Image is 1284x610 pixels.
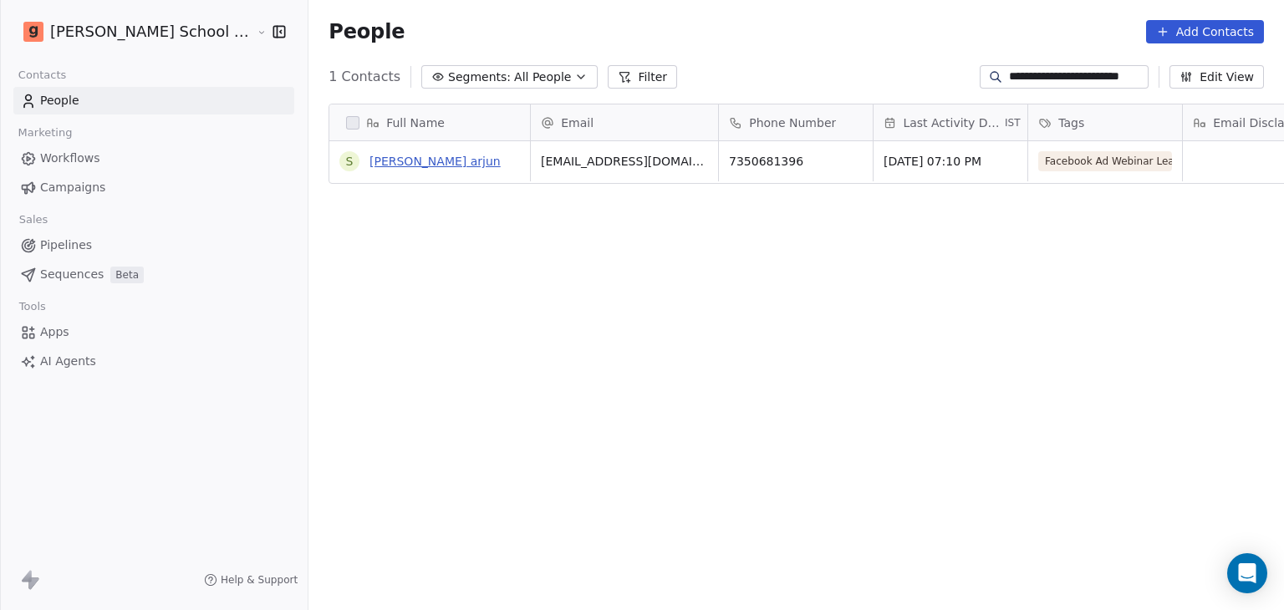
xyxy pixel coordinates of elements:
span: Tags [1058,114,1084,131]
div: Open Intercom Messenger [1227,553,1267,593]
span: Apps [40,323,69,341]
span: Facebook Ad Webinar Lead [1038,151,1172,171]
span: Campaigns [40,179,105,196]
a: SequencesBeta [13,261,294,288]
button: Add Contacts [1146,20,1264,43]
a: Apps [13,318,294,346]
span: Pipelines [40,236,92,254]
a: [PERSON_NAME] arjun [369,155,501,168]
a: Help & Support [204,573,298,587]
a: AI Agents [13,348,294,375]
span: [PERSON_NAME] School of Finance LLP [50,21,252,43]
span: AI Agents [40,353,96,370]
span: Help & Support [221,573,298,587]
img: Goela%20School%20Logos%20(4).png [23,22,43,42]
span: Marketing [11,120,79,145]
span: [EMAIL_ADDRESS][DOMAIN_NAME] [541,153,708,170]
span: People [329,19,405,44]
div: Email [531,104,718,140]
a: Pipelines [13,231,294,259]
span: All People [514,69,571,86]
a: People [13,87,294,114]
span: Workflows [40,150,100,167]
div: S [346,153,354,170]
div: grid [329,141,531,601]
span: Segments: [448,69,511,86]
button: Edit View [1169,65,1264,89]
span: Full Name [386,114,445,131]
button: Filter [608,65,677,89]
span: 7350681396 [729,153,863,170]
span: Sales [12,207,55,232]
div: Full Name [329,104,530,140]
span: Phone Number [749,114,836,131]
span: Email [561,114,594,131]
span: People [40,92,79,109]
div: Phone Number [719,104,873,140]
div: Last Activity DateIST [874,104,1027,140]
span: [DATE] 07:10 PM [884,153,1017,170]
span: IST [1005,116,1021,130]
span: Sequences [40,266,104,283]
span: Last Activity Date [903,114,1001,131]
span: Tools [12,294,53,319]
span: 1 Contacts [329,67,400,87]
span: Beta [110,267,144,283]
button: [PERSON_NAME] School of Finance LLP [20,18,244,46]
div: Tags [1028,104,1182,140]
span: Contacts [11,63,74,88]
a: Campaigns [13,174,294,201]
a: Workflows [13,145,294,172]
